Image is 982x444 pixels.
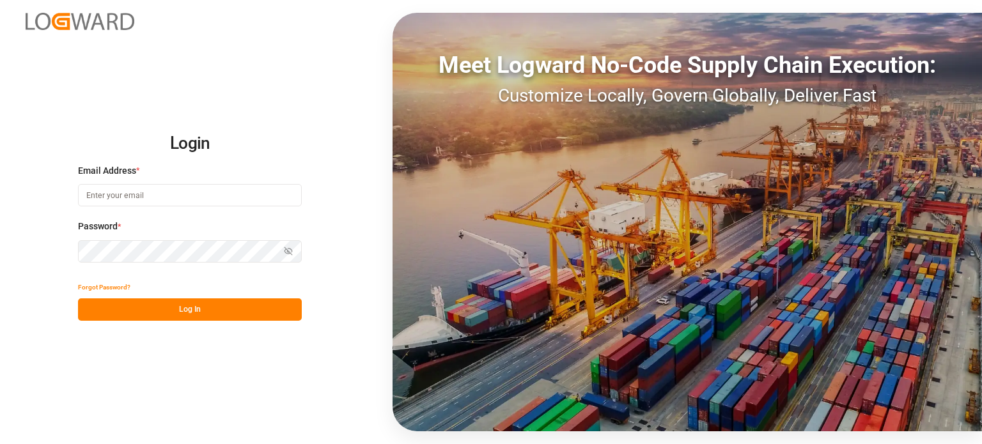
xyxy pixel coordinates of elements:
[78,184,302,206] input: Enter your email
[78,123,302,164] h2: Login
[78,220,118,233] span: Password
[78,164,136,178] span: Email Address
[78,276,130,298] button: Forgot Password?
[393,82,982,109] div: Customize Locally, Govern Globally, Deliver Fast
[393,48,982,82] div: Meet Logward No-Code Supply Chain Execution:
[26,13,134,30] img: Logward_new_orange.png
[78,298,302,321] button: Log In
